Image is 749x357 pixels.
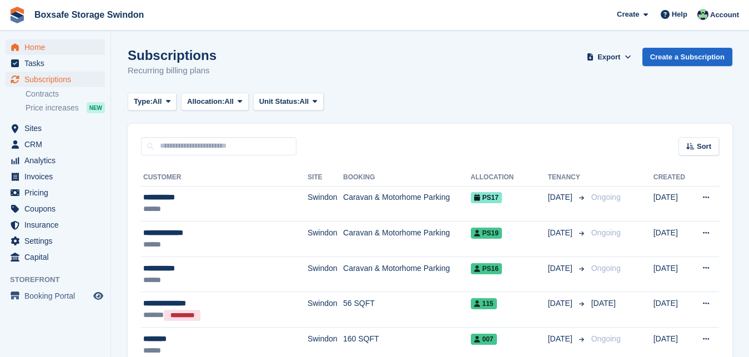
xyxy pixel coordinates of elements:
[87,102,105,113] div: NEW
[10,274,110,285] span: Storefront
[548,227,575,239] span: [DATE]
[308,257,343,292] td: Swindon
[6,233,105,249] a: menu
[187,96,224,107] span: Allocation:
[343,169,470,187] th: Booking
[224,96,234,107] span: All
[308,169,343,187] th: Site
[24,233,91,249] span: Settings
[548,298,575,309] span: [DATE]
[6,39,105,55] a: menu
[6,72,105,87] a: menu
[300,96,309,107] span: All
[24,39,91,55] span: Home
[343,292,470,328] td: 56 SQFT
[128,48,217,63] h1: Subscriptions
[343,257,470,292] td: Caravan & Motorhome Parking
[308,292,343,328] td: Swindon
[697,9,708,20] img: Kim Virabi
[548,333,575,345] span: [DATE]
[548,192,575,203] span: [DATE]
[654,292,691,328] td: [DATE]
[591,193,621,202] span: Ongoing
[308,222,343,257] td: Swindon
[697,141,711,152] span: Sort
[26,102,105,114] a: Price increases NEW
[30,6,148,24] a: Boxsafe Storage Swindon
[9,7,26,23] img: stora-icon-8386f47178a22dfd0bd8f6a31ec36ba5ce8667c1dd55bd0f319d3a0aa187defe.svg
[253,93,324,111] button: Unit Status: All
[24,185,91,200] span: Pricing
[181,93,249,111] button: Allocation: All
[308,186,343,222] td: Swindon
[24,201,91,217] span: Coupons
[6,288,105,304] a: menu
[26,103,79,113] span: Price increases
[92,289,105,303] a: Preview store
[591,264,621,273] span: Ongoing
[153,96,162,107] span: All
[6,217,105,233] a: menu
[6,56,105,71] a: menu
[24,56,91,71] span: Tasks
[672,9,687,20] span: Help
[6,201,105,217] a: menu
[6,137,105,152] a: menu
[471,298,497,309] span: 115
[597,52,620,63] span: Export
[6,153,105,168] a: menu
[471,192,502,203] span: PS17
[654,186,691,222] td: [DATE]
[24,153,91,168] span: Analytics
[24,169,91,184] span: Invoices
[141,169,308,187] th: Customer
[26,89,105,99] a: Contracts
[591,299,616,308] span: [DATE]
[654,257,691,292] td: [DATE]
[128,64,217,77] p: Recurring billing plans
[548,169,587,187] th: Tenancy
[617,9,639,20] span: Create
[24,217,91,233] span: Insurance
[642,48,732,66] a: Create a Subscription
[6,169,105,184] a: menu
[24,120,91,136] span: Sites
[6,249,105,265] a: menu
[471,263,502,274] span: PS16
[471,169,548,187] th: Allocation
[6,185,105,200] a: menu
[24,288,91,304] span: Booking Portal
[471,228,502,239] span: PS19
[24,249,91,265] span: Capital
[548,263,575,274] span: [DATE]
[591,334,621,343] span: Ongoing
[259,96,300,107] span: Unit Status:
[471,334,497,345] span: 007
[654,222,691,257] td: [DATE]
[591,228,621,237] span: Ongoing
[24,137,91,152] span: CRM
[343,186,470,222] td: Caravan & Motorhome Parking
[654,169,691,187] th: Created
[24,72,91,87] span: Subscriptions
[6,120,105,136] a: menu
[128,93,177,111] button: Type: All
[343,222,470,257] td: Caravan & Motorhome Parking
[585,48,634,66] button: Export
[134,96,153,107] span: Type:
[710,9,739,21] span: Account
